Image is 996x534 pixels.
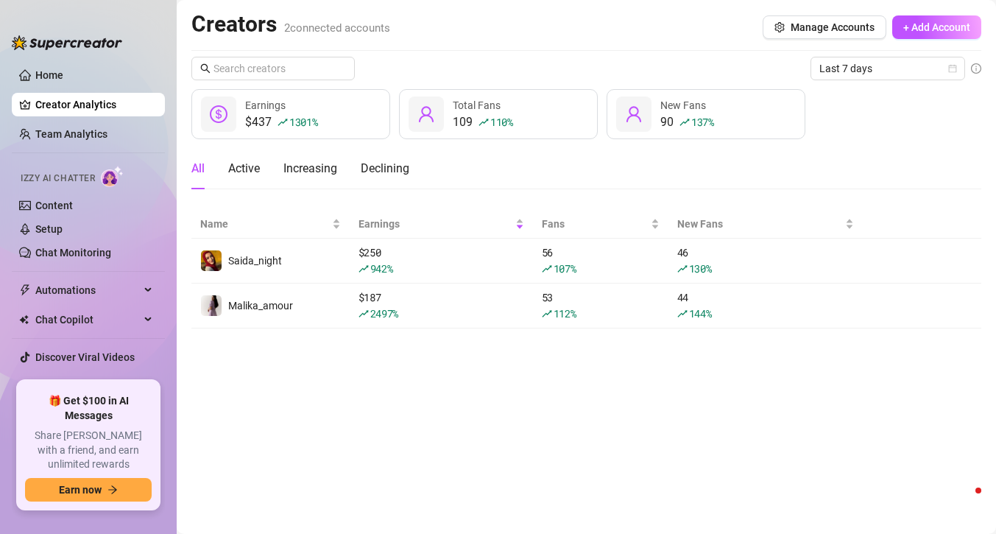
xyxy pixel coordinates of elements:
[35,93,153,116] a: Creator Analytics
[35,278,140,302] span: Automations
[191,160,205,178] div: All
[210,105,227,123] span: dollar-circle
[677,309,688,319] span: rise
[478,117,489,127] span: rise
[660,99,706,111] span: New Fans
[668,210,863,239] th: New Fans
[228,300,293,312] span: Malika_amour
[542,216,648,232] span: Fans
[677,245,854,277] div: 46
[660,113,714,131] div: 90
[359,289,524,322] div: $ 187
[542,264,552,274] span: rise
[359,309,369,319] span: rise
[191,210,350,239] th: Name
[21,172,95,186] span: Izzy AI Chatter
[35,128,107,140] a: Team Analytics
[213,60,334,77] input: Search creators
[689,261,712,275] span: 130 %
[417,105,435,123] span: user
[677,289,854,322] div: 44
[679,117,690,127] span: rise
[278,117,288,127] span: rise
[677,216,842,232] span: New Fans
[201,250,222,271] img: Saida_night
[359,264,369,274] span: rise
[892,15,981,39] button: + Add Account
[283,160,337,178] div: Increasing
[228,160,260,178] div: Active
[12,35,122,50] img: logo-BBDzfeDw.svg
[19,315,29,325] img: Chat Copilot
[791,21,875,33] span: Manage Accounts
[370,306,399,320] span: 2497 %
[359,245,524,277] div: $ 250
[284,21,390,35] span: 2 connected accounts
[946,484,981,519] iframe: Intercom live chat
[59,484,102,496] span: Earn now
[201,295,222,316] img: Malika_amour
[948,64,957,73] span: calendar
[625,105,643,123] span: user
[35,351,135,363] a: Discover Viral Videos
[533,210,668,239] th: Fans
[101,166,124,187] img: AI Chatter
[971,63,981,74] span: info-circle
[763,15,886,39] button: Manage Accounts
[19,284,31,296] span: thunderbolt
[200,63,211,74] span: search
[819,57,956,80] span: Last 7 days
[191,10,390,38] h2: Creators
[490,115,513,129] span: 110 %
[25,394,152,423] span: 🎁 Get $100 in AI Messages
[370,261,393,275] span: 942 %
[245,99,286,111] span: Earnings
[691,115,714,129] span: 137 %
[228,255,282,267] span: Saida_night
[554,261,576,275] span: 107 %
[361,160,409,178] div: Declining
[542,245,660,277] div: 56
[35,200,73,211] a: Content
[25,429,152,472] span: Share [PERSON_NAME] with a friend, and earn unlimited rewards
[689,306,712,320] span: 144 %
[25,478,152,502] button: Earn nowarrow-right
[774,22,785,32] span: setting
[542,309,552,319] span: rise
[677,264,688,274] span: rise
[453,99,501,111] span: Total Fans
[542,289,660,322] div: 53
[200,216,329,232] span: Name
[35,247,111,259] a: Chat Monitoring
[35,69,63,81] a: Home
[245,113,318,131] div: $437
[107,485,118,495] span: arrow-right
[903,21,970,33] span: + Add Account
[453,113,513,131] div: 109
[350,210,533,239] th: Earnings
[554,306,576,320] span: 112 %
[289,115,318,129] span: 1301 %
[35,223,63,235] a: Setup
[35,308,140,331] span: Chat Copilot
[359,216,512,232] span: Earnings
